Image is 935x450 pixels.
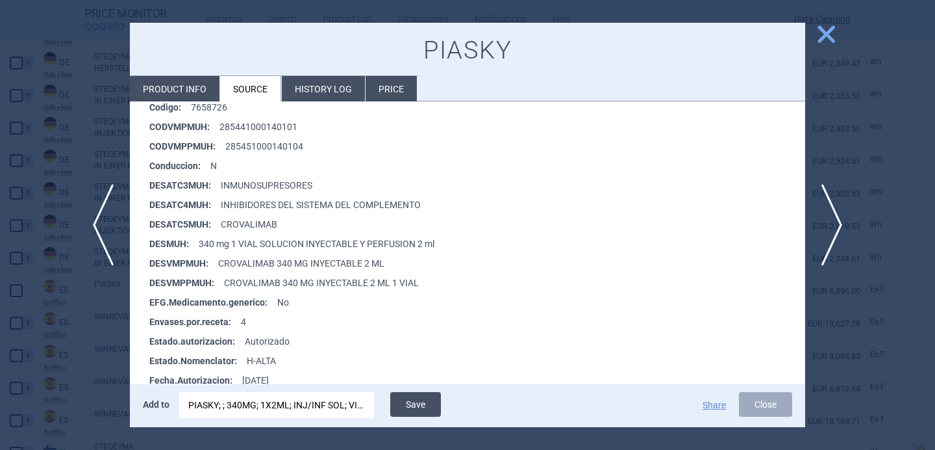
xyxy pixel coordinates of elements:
[703,401,726,410] button: Share
[149,215,805,234] li: CROVALIMAB
[282,76,365,101] li: History log
[149,254,805,273] li: CROVALIMAB 340 MG INYECTABLE 2 ML
[149,215,221,234] strong: DESATC5MUH :
[149,312,805,332] li: 4
[149,156,805,176] li: N
[149,273,805,293] li: CROVALIMAB 340 MG INYECTABLE 2 ML 1 VIAL
[149,117,805,137] li: 285441000140101
[149,195,805,215] li: INHIBIDORES DEL SISTEMA DEL COMPLEMENTO
[149,156,210,176] strong: Conduccion :
[149,137,805,156] li: 285451000140104
[188,392,365,418] div: PIASKY; ; 340MG; 1X2ML; INJ/INF SOL; VIA |EU/1/24/1848/001
[149,332,805,351] li: Autorizado
[149,371,805,390] li: [DATE]
[143,392,169,417] p: Add to
[149,351,247,371] strong: Estado.Nomenclator :
[149,176,221,195] strong: DESATC3MUH :
[149,371,242,390] strong: Fecha.Autorizacion :
[149,254,218,273] strong: DESVMPMUH :
[149,176,805,195] li: INMUNOSUPRESORES
[390,392,441,417] button: Save
[149,117,219,137] strong: CODVMPMUH :
[149,293,277,312] strong: EFG.Medicamento.generico :
[149,293,805,312] li: No
[149,98,805,117] li: 7658726
[130,76,219,101] li: Product info
[143,36,792,66] h1: PIASKY
[179,392,374,418] div: PIASKY; ; 340MG; 1X2ML; INJ/INF SOL; VIA |EU/1/24/1848/001
[149,312,241,332] strong: Envases.por.receta :
[149,137,225,156] strong: CODVMPPMUH :
[739,392,792,417] button: Close
[220,76,281,101] li: Source
[149,351,805,371] li: H-ALTA
[149,195,221,215] strong: DESATC4MUH :
[366,76,417,101] li: Price
[149,234,199,254] strong: DESMUH :
[149,98,191,117] strong: Codigo :
[149,273,224,293] strong: DESVMPPMUH :
[149,234,805,254] li: 340 mg 1 VIAL SOLUCION INYECTABLE Y PERFUSION 2 ml
[149,332,245,351] strong: Estado.autorizacion :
